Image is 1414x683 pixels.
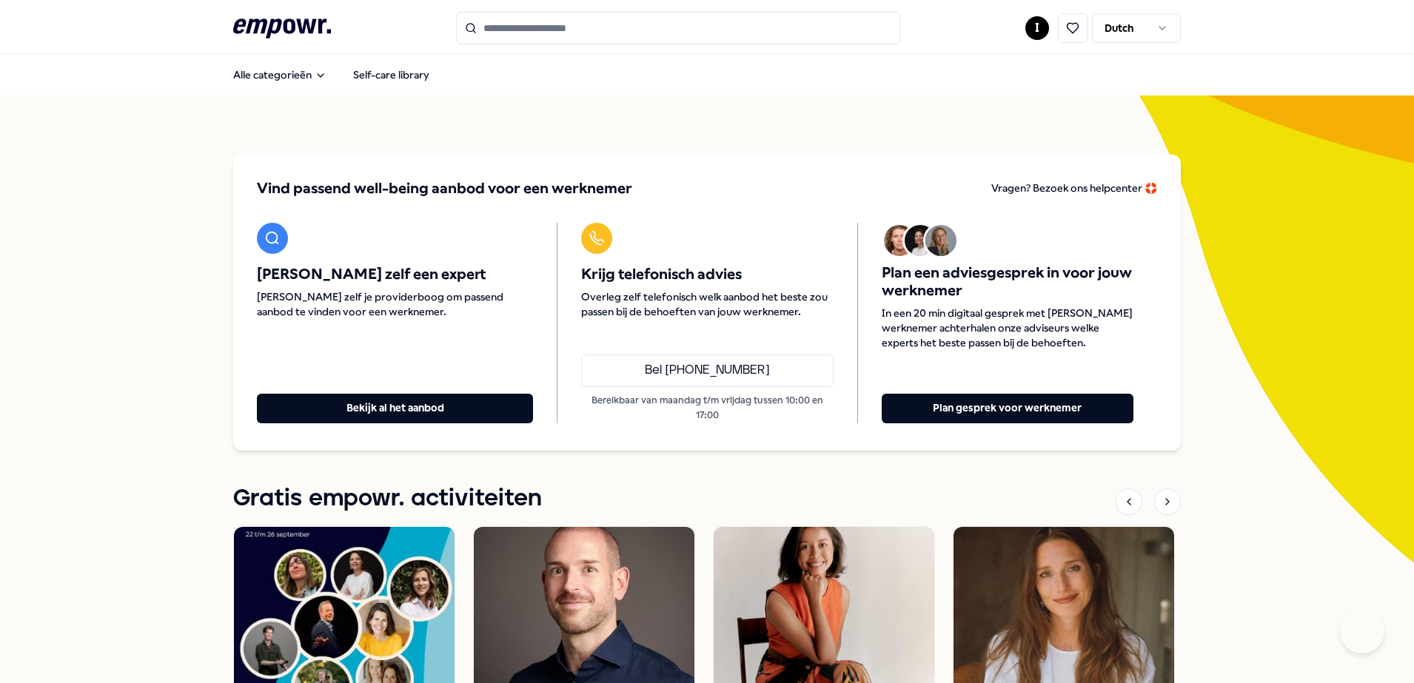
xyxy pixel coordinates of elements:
span: Krijg telefonisch advies [581,266,833,283]
span: [PERSON_NAME] zelf een expert [257,266,533,283]
p: Bereikbaar van maandag t/m vrijdag tussen 10:00 en 17:00 [581,393,833,423]
iframe: Help Scout Beacon - Open [1340,609,1384,653]
a: Bel [PHONE_NUMBER] [581,354,833,387]
span: [PERSON_NAME] zelf je providerboog om passend aanbod te vinden voor een werknemer. [257,289,533,319]
img: Avatar [925,225,956,256]
button: I [1025,16,1049,40]
a: Vragen? Bezoek ons helpcenter 🛟 [991,178,1157,199]
span: In een 20 min digitaal gesprek met [PERSON_NAME] werknemer achterhalen onze adviseurs welke exper... [882,306,1133,350]
span: Vind passend well-being aanbod voor een werknemer [257,178,632,199]
a: Self-care library [341,60,441,90]
button: Alle categorieën [221,60,338,90]
img: Avatar [905,225,936,256]
input: Search for products, categories or subcategories [456,12,900,44]
img: Avatar [884,225,915,256]
span: Overleg zelf telefonisch welk aanbod het beste zou passen bij de behoeften van jouw werknemer. [581,289,833,319]
span: Vragen? Bezoek ons helpcenter 🛟 [991,182,1157,194]
button: Bekijk al het aanbod [257,394,533,423]
nav: Main [221,60,441,90]
h1: Gratis empowr. activiteiten [233,480,542,517]
span: Plan een adviesgesprek in voor jouw werknemer [882,264,1133,300]
button: Plan gesprek voor werknemer [882,394,1133,423]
